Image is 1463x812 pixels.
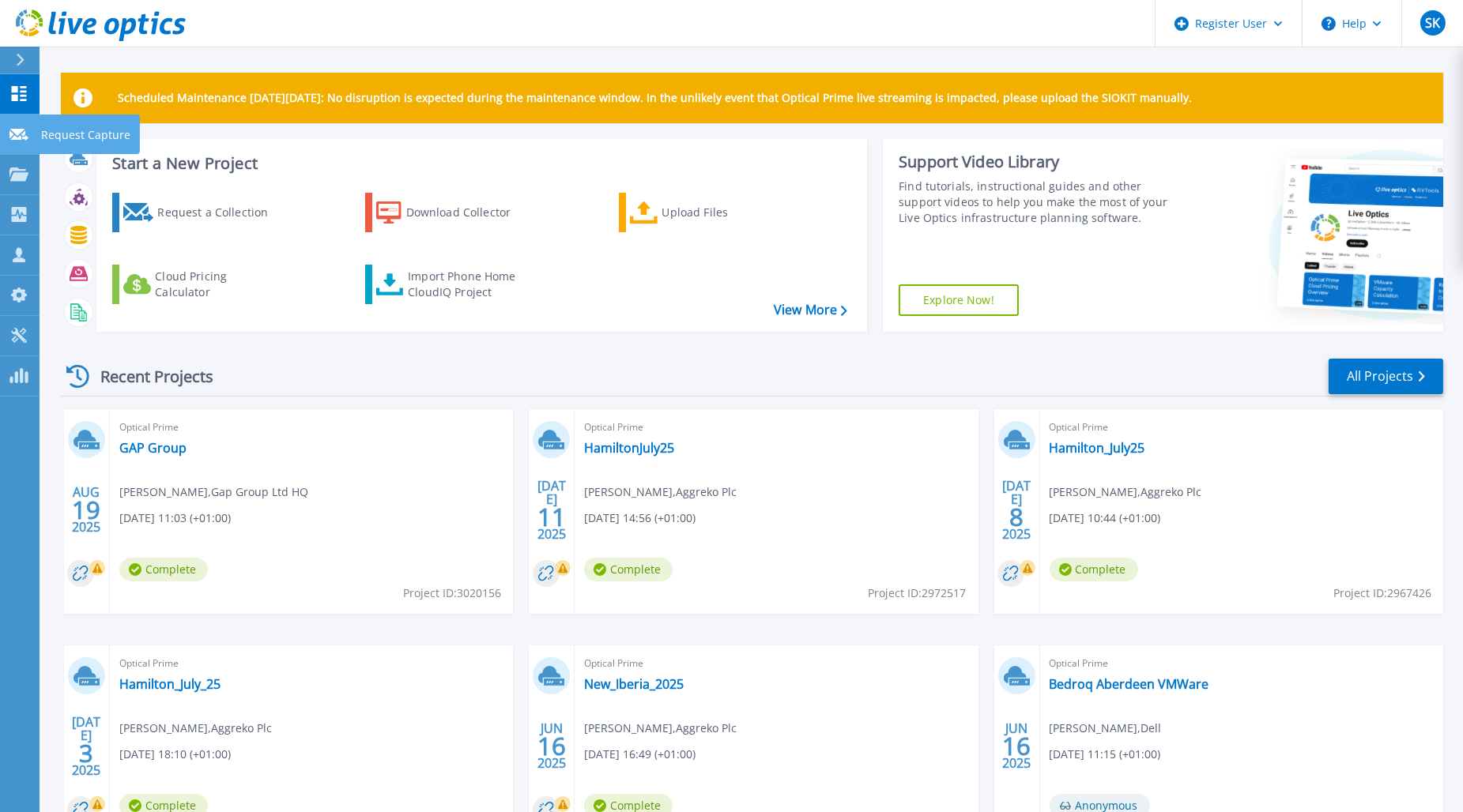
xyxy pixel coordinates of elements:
a: Request a Collection [112,193,288,232]
span: [PERSON_NAME] , Aggreko Plc [1050,483,1202,501]
span: Optical Prime [1050,655,1434,672]
span: [PERSON_NAME] , Aggreko Plc [584,720,737,737]
div: [DATE] 2025 [537,481,567,539]
a: View More [774,303,847,318]
span: [PERSON_NAME] , Aggreko Plc [584,483,737,501]
div: AUG 2025 [71,481,101,539]
span: Project ID: 3020156 [403,585,501,602]
span: Complete [119,558,208,581]
span: Optical Prime [119,419,503,436]
span: [DATE] 11:03 (+01:00) [119,509,231,527]
span: Optical Prime [584,655,968,672]
div: Support Video Library [899,152,1184,172]
span: SK [1425,17,1440,29]
a: Download Collector [365,193,541,232]
a: Hamilton_July25 [1050,440,1145,456]
div: [DATE] 2025 [1001,481,1031,539]
div: JUN 2025 [537,717,567,775]
span: [DATE] 11:15 (+01:00) [1050,746,1161,763]
span: Complete [1050,558,1138,581]
span: [DATE] 14:56 (+01:00) [584,509,696,527]
span: [DATE] 16:49 (+01:00) [584,746,696,763]
div: [DATE] 2025 [71,717,101,775]
span: Project ID: 2967426 [1333,585,1431,602]
a: All Projects [1329,359,1443,394]
a: HamiltonJuly25 [584,440,674,456]
span: Optical Prime [1050,419,1434,436]
div: Request a Collection [157,197,284,228]
span: [PERSON_NAME] , Gap Group Ltd HQ [119,483,308,501]
span: 16 [1002,739,1031,753]
div: Upload Files [662,197,788,228]
h3: Start a New Project [112,155,847,172]
span: Optical Prime [119,655,503,672]
span: [DATE] 18:10 (+01:00) [119,746,231,763]
div: Import Phone Home CloudIQ Project [408,269,531,300]
p: Scheduled Maintenance [DATE][DATE]: No disruption is expected during the maintenance window. In t... [118,92,1192,104]
span: Project ID: 2972517 [869,585,967,602]
span: 3 [79,746,93,760]
span: 19 [72,503,100,517]
a: Bedroq Aberdeen VMWare [1050,676,1209,692]
a: Cloud Pricing Calculator [112,265,288,304]
span: Optical Prime [584,419,968,436]
span: 16 [537,739,566,753]
span: 11 [537,510,566,524]
a: Upload Files [619,193,795,232]
a: Explore Now! [899,284,1019,316]
div: Find tutorials, instructional guides and other support videos to help you make the most of your L... [899,179,1184,226]
div: Recent Projects [61,357,235,396]
div: Cloud Pricing Calculator [155,269,281,300]
span: 8 [1009,510,1024,524]
a: New_Iberia_2025 [584,676,684,692]
span: [DATE] 10:44 (+01:00) [1050,509,1161,527]
a: GAP Group [119,440,187,456]
div: JUN 2025 [1001,717,1031,775]
p: Request Capture [41,115,130,156]
span: [PERSON_NAME] , Aggreko Plc [119,720,272,737]
span: [PERSON_NAME] , Dell [1050,720,1162,737]
div: Download Collector [406,197,533,228]
a: Hamilton_July_25 [119,676,221,692]
span: Complete [584,558,673,581]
